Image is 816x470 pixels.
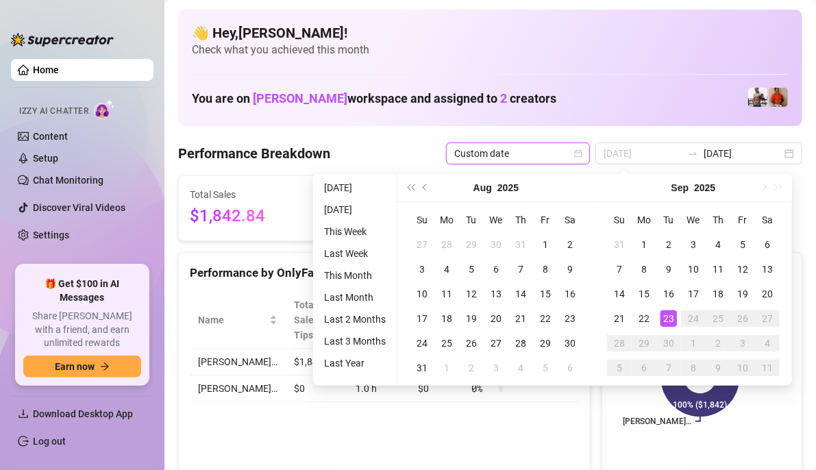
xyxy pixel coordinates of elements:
span: Total Sales & Tips [294,297,328,343]
td: 2025-09-04 [508,356,533,380]
td: 2025-09-02 [656,232,681,257]
td: 2025-08-06 [484,257,508,282]
th: Sa [558,208,582,232]
th: Name [190,292,286,349]
a: Setup [33,153,58,164]
h4: Performance Breakdown [178,144,330,163]
a: Content [33,131,68,142]
span: $1,842.84 [190,203,314,230]
li: Last Week [319,245,391,262]
div: 2 [710,335,726,351]
div: 4 [759,335,776,351]
div: 10 [734,360,751,376]
input: Start date [604,146,682,161]
img: AI Chatter [94,99,115,119]
td: 2025-09-21 [607,306,632,331]
div: 26 [734,310,751,327]
div: 11 [710,261,726,277]
div: 28 [611,335,628,351]
span: arrow-right [100,362,110,371]
td: 2025-08-03 [410,257,434,282]
div: 12 [734,261,751,277]
span: 2 [500,91,507,106]
div: 31 [414,360,430,376]
td: 2025-10-06 [632,356,656,380]
span: Name [198,312,267,327]
div: 7 [512,261,529,277]
td: 2025-10-10 [730,356,755,380]
div: 27 [759,310,776,327]
div: 24 [414,335,430,351]
td: 2025-08-26 [459,331,484,356]
div: 28 [438,236,455,253]
div: 1 [537,236,554,253]
td: $0 [286,375,347,402]
li: Last 3 Months [319,333,391,349]
td: 2025-08-04 [434,257,459,282]
div: 3 [414,261,430,277]
td: 2025-08-23 [558,306,582,331]
td: 2025-09-14 [607,282,632,306]
div: Performance by OnlyFans Creator [190,264,579,282]
td: 2025-09-01 [434,356,459,380]
div: 3 [734,335,751,351]
a: Discover Viral Videos [33,202,125,213]
th: Th [508,208,533,232]
div: 5 [611,360,628,376]
div: 13 [488,286,504,302]
div: 1 [685,335,702,351]
a: Home [33,64,59,75]
td: 2025-09-30 [656,331,681,356]
span: to [687,148,698,159]
span: Download Desktop App [33,408,133,419]
span: Earn now [55,361,95,372]
div: 4 [512,360,529,376]
div: 16 [562,286,578,302]
th: Fr [730,208,755,232]
div: 9 [710,360,726,376]
div: 30 [562,335,578,351]
td: 2025-08-15 [533,282,558,306]
div: 10 [685,261,702,277]
td: 2025-08-09 [558,257,582,282]
span: Izzy AI Chatter [19,105,88,118]
button: Last year (Control + left) [403,174,418,201]
td: 2025-10-08 [681,356,706,380]
div: 10 [414,286,430,302]
td: 2025-08-14 [508,282,533,306]
th: Su [410,208,434,232]
td: 2025-09-27 [755,306,780,331]
div: 21 [512,310,529,327]
div: 8 [636,261,652,277]
td: 2025-07-29 [459,232,484,257]
span: Custom date [454,143,582,164]
div: 25 [438,335,455,351]
div: 5 [734,236,751,253]
div: 5 [463,261,480,277]
td: 2025-08-13 [484,282,508,306]
div: 25 [710,310,726,327]
td: 2025-09-12 [730,257,755,282]
div: 19 [734,286,751,302]
td: [PERSON_NAME]… [190,375,286,402]
th: Total Sales & Tips [286,292,347,349]
td: 2025-09-01 [632,232,656,257]
button: Choose a year [694,174,715,201]
li: Last Year [319,355,391,371]
td: 2025-09-05 [730,232,755,257]
div: 17 [685,286,702,302]
span: Total Sales [190,187,314,202]
span: 🎁 Get $100 in AI Messages [23,277,141,304]
div: 6 [759,236,776,253]
div: 8 [537,261,554,277]
td: 2025-09-08 [632,257,656,282]
div: 1 [438,360,455,376]
td: 2025-09-24 [681,306,706,331]
div: 16 [660,286,677,302]
td: 2025-10-02 [706,331,730,356]
div: 7 [660,360,677,376]
td: 2025-08-31 [607,232,632,257]
a: Log out [33,436,66,447]
td: 2025-10-01 [681,331,706,356]
td: 2025-08-24 [410,331,434,356]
